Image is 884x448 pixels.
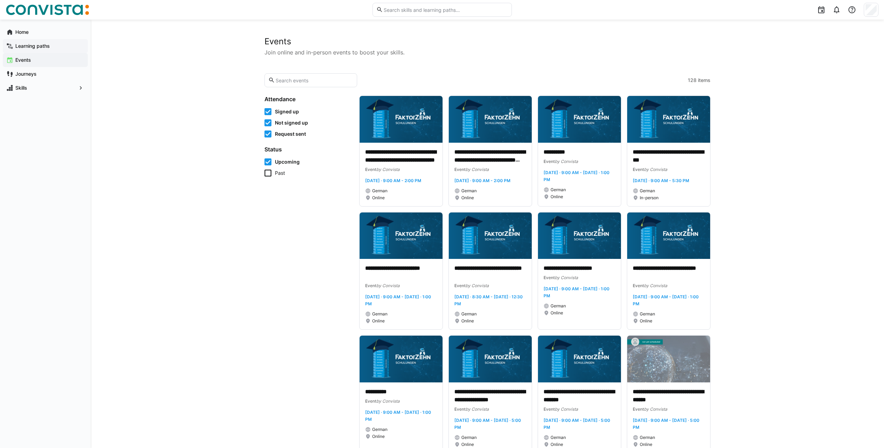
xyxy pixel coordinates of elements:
span: [DATE] · 9:00 AM - [DATE] · 5:00 PM [544,418,610,430]
span: Online [461,442,474,447]
span: Online [372,434,385,439]
h4: Attendance [264,96,351,103]
span: German [551,435,566,440]
img: image [627,336,710,382]
span: [DATE] · 9:00 AM - [DATE] · 1:00 PM [365,294,431,306]
span: by Convista [466,406,489,412]
span: Event [544,406,555,412]
span: by Convista [555,275,578,280]
span: by Convista [376,167,400,172]
span: German [551,303,566,309]
span: Event [454,406,466,412]
span: by Convista [644,283,667,288]
span: Online [551,194,563,200]
span: German [640,435,655,440]
span: by Convista [644,406,667,412]
span: Online [461,318,474,324]
h4: Status [264,146,351,153]
span: German [461,435,477,440]
img: image [360,336,443,382]
span: German [640,311,655,317]
span: German [372,427,387,432]
span: Event [633,283,644,288]
span: Event [544,275,555,280]
span: Event [365,167,376,172]
span: German [640,188,655,194]
span: Event [454,283,466,288]
img: image [538,96,621,143]
span: Upcoming [275,158,300,165]
span: [DATE] · 9:00 AM - 2:00 PM [365,178,421,183]
span: German [461,188,477,194]
input: Search skills and learning paths… [383,7,508,13]
span: [DATE] · 9:00 AM - [DATE] · 1:00 PM [544,286,609,298]
span: [DATE] · 9:00 AM - [DATE] · 1:00 PM [365,410,431,422]
span: Event [365,398,376,404]
img: image [627,96,710,143]
span: [DATE] · 9:00 AM - [DATE] · 1:00 PM [544,170,609,182]
span: Online [551,310,563,316]
span: Past [275,170,285,177]
h2: Events [264,36,710,47]
span: In-person [640,195,659,201]
span: German [372,188,387,194]
span: Event [365,283,376,288]
span: Online [640,442,652,447]
span: Online [461,195,474,201]
span: by Convista [466,283,489,288]
span: by Convista [376,398,400,404]
img: image [627,212,710,259]
span: by Convista [644,167,667,172]
span: [DATE] · 9:00 AM - [DATE] · 1:00 PM [633,294,699,306]
span: Event [633,406,644,412]
img: image [538,336,621,382]
span: Online [372,195,385,201]
span: by Convista [555,159,578,164]
img: image [449,336,532,382]
span: German [551,187,566,193]
img: image [449,96,532,143]
span: by Convista [376,283,400,288]
span: Event [454,167,466,172]
span: [DATE] · 8:30 AM - [DATE] · 12:30 PM [454,294,523,306]
span: German [372,311,387,317]
img: image [360,96,443,143]
span: Event [633,167,644,172]
span: [DATE] · 9:00 AM - [DATE] · 5:00 PM [633,418,699,430]
span: by Convista [555,406,578,412]
span: 128 [688,77,697,84]
span: items [698,77,710,84]
p: Join online and in-person events to boost your skills. [264,48,710,57]
span: Request sent [275,130,306,137]
img: image [538,212,621,259]
span: by Convista [466,167,489,172]
input: Search events [275,77,353,83]
span: [DATE] · 9:00 AM - 5:30 PM [633,178,689,183]
span: German [461,311,477,317]
img: image [449,212,532,259]
span: Not signed up [275,119,308,126]
img: image [360,212,443,259]
span: Online [372,318,385,324]
span: Event [544,159,555,164]
span: Online [551,442,563,447]
span: Signed up [275,108,299,115]
span: Online [640,318,652,324]
span: [DATE] · 9:00 AM - 2:00 PM [454,178,510,183]
span: [DATE] · 9:00 AM - [DATE] · 5:00 PM [454,418,521,430]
